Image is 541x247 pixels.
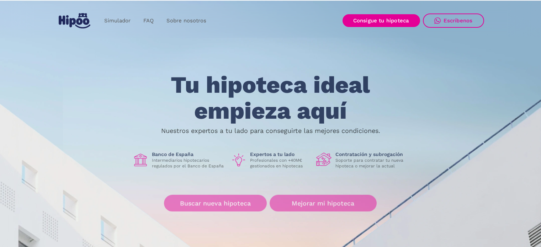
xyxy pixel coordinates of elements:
[335,157,409,169] p: Soporte para contratar tu nueva hipoteca o mejorar la actual
[136,72,405,124] h1: Tu hipoteca ideal empieza aquí
[57,10,92,31] a: home
[423,14,484,28] a: Escríbenos
[98,14,137,28] a: Simulador
[335,151,409,157] h1: Contratación y subrogación
[270,195,377,212] a: Mejorar mi hipoteca
[444,17,473,24] div: Escríbenos
[137,14,160,28] a: FAQ
[161,128,380,134] p: Nuestros expertos a tu lado para conseguirte las mejores condiciones.
[250,157,311,169] p: Profesionales con +40M€ gestionados en hipotecas
[160,14,213,28] a: Sobre nosotros
[250,151,311,157] h1: Expertos a tu lado
[343,14,420,27] a: Consigue tu hipoteca
[152,151,225,157] h1: Banco de España
[152,157,225,169] p: Intermediarios hipotecarios regulados por el Banco de España
[164,195,267,212] a: Buscar nueva hipoteca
